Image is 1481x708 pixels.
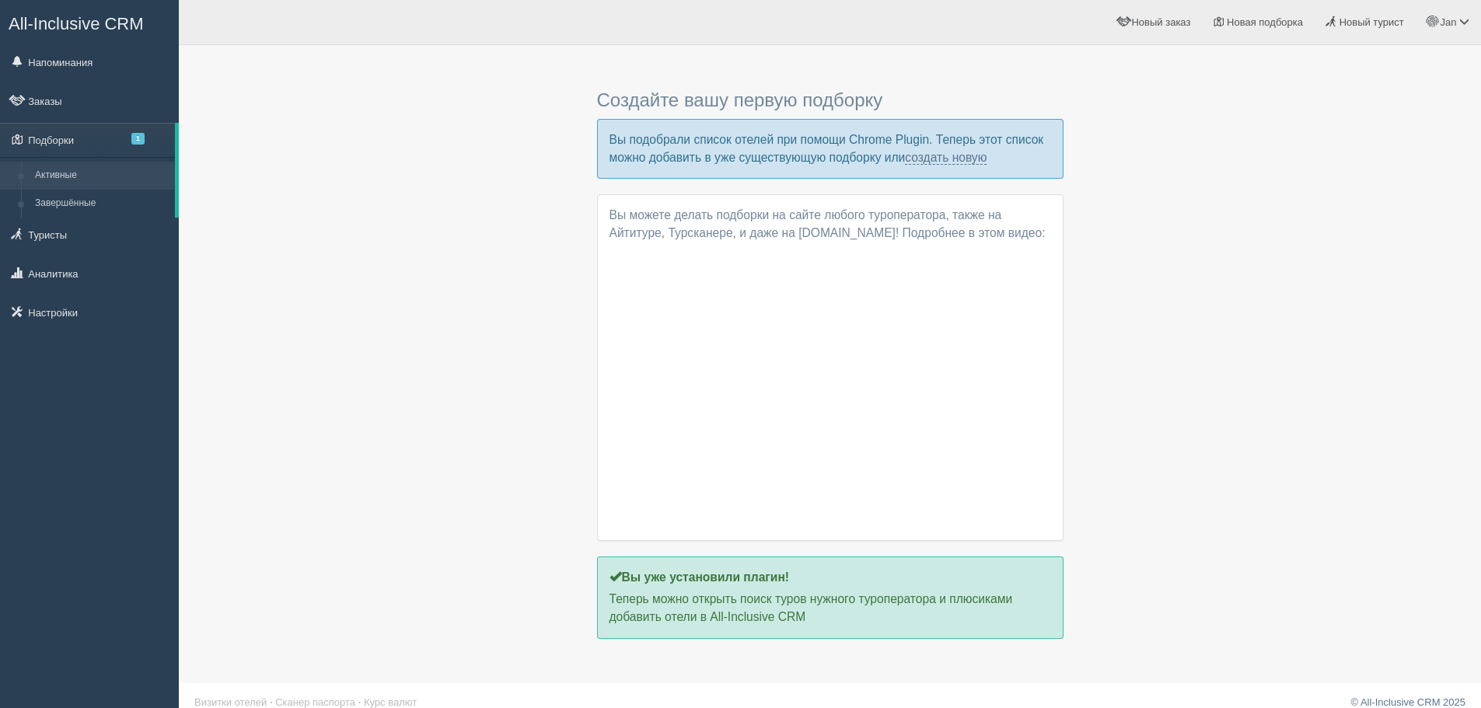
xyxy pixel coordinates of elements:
span: · [270,696,273,708]
a: Активные [28,162,175,190]
a: © All-Inclusive CRM 2025 [1350,696,1465,708]
a: Курс валют [364,696,417,708]
a: Завершённые [28,190,175,218]
span: All-Inclusive CRM [9,14,144,33]
a: All-Inclusive CRM [1,1,178,44]
span: Новая подборка [1227,16,1303,28]
span: Jan [1440,16,1456,28]
p: Вы можете делать подборки на сайте любого туроператора, также на Айтитуре, Турсканере, и даже на ... [610,207,1051,242]
a: Визитки отелей [194,696,267,708]
span: 1 [131,133,145,145]
p: Теперь можно открыть поиск туров нужного туроператора и плюсиками добавить отели в All-Inclusive CRM [610,591,1051,626]
p: Вы уже установили плагин! [610,569,1051,587]
span: Новый заказ [1131,16,1190,28]
h3: Создайте вашу первую подборку [597,90,1064,110]
span: Новый турист [1340,16,1404,28]
a: создать новую [905,151,987,165]
a: Сканер паспорта [275,696,355,708]
p: Вы подобрали список отелей при помощи Chrome Plugin. Теперь этот список можно добавить в уже суще... [597,119,1064,180]
span: · [358,696,362,708]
